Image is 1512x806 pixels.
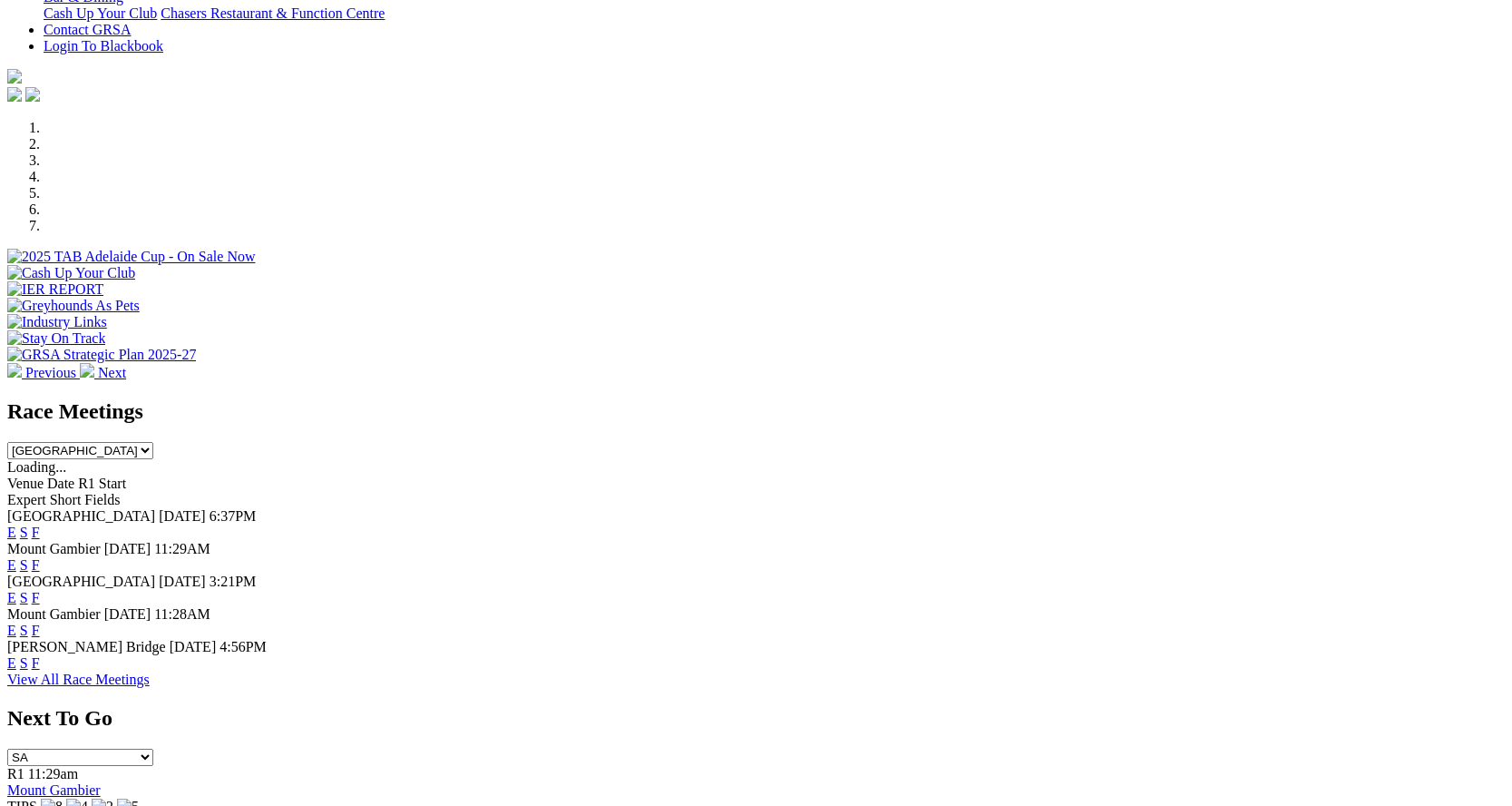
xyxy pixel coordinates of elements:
[104,606,151,622] span: [DATE]
[80,363,94,378] img: chevron-right-pager-white.svg
[32,590,40,605] a: F
[50,492,82,507] span: Short
[7,69,22,84] img: logo-grsa-white.png
[47,476,74,491] span: Date
[7,314,107,330] img: Industry Links
[44,5,1505,22] div: Bar & Dining
[78,476,126,491] span: R1 Start
[20,623,28,638] a: S
[7,525,16,540] a: E
[7,706,1505,731] h2: Next To Go
[20,655,28,671] a: S
[44,22,131,37] a: Contact GRSA
[7,298,140,314] img: Greyhounds As Pets
[7,87,22,102] img: facebook.svg
[104,541,151,556] span: [DATE]
[32,655,40,671] a: F
[219,639,267,654] span: 4:56PM
[7,766,24,781] span: R1
[84,492,120,507] span: Fields
[7,574,155,589] span: [GEOGRAPHIC_DATA]
[7,399,1505,424] h2: Race Meetings
[210,574,257,589] span: 3:21PM
[7,330,105,347] img: Stay On Track
[7,623,16,638] a: E
[25,365,76,380] span: Previous
[154,541,210,556] span: 11:29AM
[80,365,126,380] a: Next
[98,365,126,380] span: Next
[7,476,44,491] span: Venue
[7,365,80,380] a: Previous
[7,541,101,556] span: Mount Gambier
[7,459,66,475] span: Loading...
[7,363,22,378] img: chevron-left-pager-white.svg
[7,590,16,605] a: E
[7,265,135,281] img: Cash Up Your Club
[25,87,40,102] img: twitter.svg
[161,5,385,21] a: Chasers Restaurant & Function Centre
[159,574,206,589] span: [DATE]
[32,623,40,638] a: F
[7,655,16,671] a: E
[159,508,206,524] span: [DATE]
[7,347,196,363] img: GRSA Strategic Plan 2025-27
[32,525,40,540] a: F
[28,766,78,781] span: 11:29am
[20,525,28,540] a: S
[210,508,257,524] span: 6:37PM
[7,782,101,798] a: Mount Gambier
[7,249,256,265] img: 2025 TAB Adelaide Cup - On Sale Now
[7,606,101,622] span: Mount Gambier
[7,281,103,298] img: IER REPORT
[7,639,166,654] span: [PERSON_NAME] Bridge
[7,557,16,573] a: E
[44,5,157,21] a: Cash Up Your Club
[44,38,163,54] a: Login To Blackbook
[154,606,210,622] span: 11:28AM
[7,672,150,687] a: View All Race Meetings
[7,492,46,507] span: Expert
[170,639,217,654] span: [DATE]
[20,557,28,573] a: S
[7,508,155,524] span: [GEOGRAPHIC_DATA]
[20,590,28,605] a: S
[32,557,40,573] a: F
